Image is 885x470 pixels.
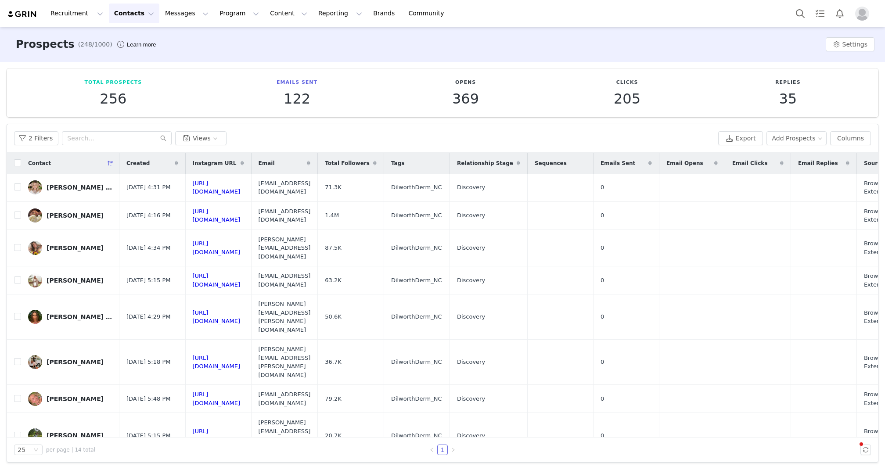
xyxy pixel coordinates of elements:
span: Discovery [457,395,485,403]
a: [PERSON_NAME] [28,355,112,369]
span: Discovery [457,358,485,366]
span: 0 [601,395,604,403]
span: [DATE] 5:15 PM [126,276,170,285]
span: [EMAIL_ADDRESS][DOMAIN_NAME] [259,390,311,407]
span: (248/1000) [78,40,112,49]
p: 35 [775,91,801,107]
img: 8ae07639-df93-46fc-9309-e4ff99821934.jpg [28,208,42,222]
span: [EMAIL_ADDRESS][DOMAIN_NAME] [259,207,311,224]
img: c17b74ff-11dd-4185-8d23-e414ff21c569.jpg [28,241,42,255]
p: 369 [452,91,479,107]
p: 122 [277,91,317,107]
div: [PERSON_NAME] [47,395,104,402]
button: Add Prospects [766,131,827,145]
span: 63.2K [325,276,341,285]
img: placeholder-profile.jpg [855,7,869,21]
span: Email Clicks [732,159,767,167]
span: DilworthDerm_NC [391,312,442,321]
span: [DATE] 5:48 PM [126,395,170,403]
a: [URL][DOMAIN_NAME] [193,240,241,255]
h3: Prospects [16,36,75,52]
button: Notifications [830,4,849,23]
span: 71.3K [325,183,341,192]
span: [DATE] 5:15 PM [126,431,170,440]
img: 9cd82b10-9e24-4e5e-84bb-9a60d7e1f9c3.jpg [28,180,42,194]
span: 0 [601,244,604,252]
li: 1 [437,445,448,455]
i: icon: left [429,447,435,452]
span: DilworthDerm_NC [391,276,442,285]
span: 50.6K [325,312,341,321]
input: Search... [62,131,172,145]
span: 1.4M [325,211,339,220]
span: 0 [601,312,604,321]
p: Replies [775,79,801,86]
a: [PERSON_NAME] [28,241,112,255]
span: Email Replies [798,159,838,167]
span: [PERSON_NAME][EMAIL_ADDRESS][PERSON_NAME][DOMAIN_NAME] [259,300,311,334]
a: [PERSON_NAME] [28,273,112,287]
p: 256 [84,91,142,107]
span: DilworthDerm_NC [391,211,442,220]
span: DilworthDerm_NC [391,244,442,252]
a: [PERSON_NAME] [28,392,112,406]
p: Opens [452,79,479,86]
div: [PERSON_NAME] [47,359,104,366]
div: [PERSON_NAME] [47,212,104,219]
div: [PERSON_NAME] [47,432,104,439]
button: 2 Filters [14,131,58,145]
span: per page | 14 total [46,446,95,454]
span: Total Followers [325,159,370,167]
span: Discovery [457,276,485,285]
span: DilworthDerm_NC [391,358,442,366]
span: 0 [601,183,604,192]
span: 0 [601,431,604,440]
span: Tags [391,159,404,167]
span: Discovery [457,244,485,252]
span: 87.5K [325,244,341,252]
a: [PERSON_NAME] [PERSON_NAME] [28,310,112,324]
a: grin logo [7,10,38,18]
a: [URL][DOMAIN_NAME] [193,273,241,288]
img: 0f3fc116-2856-4f24-af21-6e3be9d73e0b.jpg [28,273,42,287]
span: Discovery [457,312,485,321]
span: 20.7K [325,431,341,440]
p: 205 [614,91,640,107]
button: Settings [826,37,874,51]
span: Emails Sent [601,159,635,167]
a: Community [403,4,453,23]
a: [URL][DOMAIN_NAME] [193,208,241,223]
p: Total Prospects [84,79,142,86]
p: Emails Sent [277,79,317,86]
span: [DATE] 4:16 PM [126,211,170,220]
p: Clicks [614,79,640,86]
li: Next Page [448,445,458,455]
a: 1 [438,445,447,455]
button: Search [791,4,810,23]
span: 0 [601,276,604,285]
a: [PERSON_NAME] | [US_STATE] size 8 fashion blogger [28,180,112,194]
a: Tasks [810,4,830,23]
button: Columns [830,131,871,145]
i: icon: right [450,447,456,452]
span: [PERSON_NAME][EMAIL_ADDRESS][PERSON_NAME][DOMAIN_NAME] [259,345,311,379]
button: Contacts [109,4,159,23]
span: [DATE] 4:29 PM [126,312,170,321]
button: Program [214,4,264,23]
span: 36.7K [325,358,341,366]
span: [DATE] 4:34 PM [126,244,170,252]
li: Previous Page [427,445,437,455]
span: DilworthDerm_NC [391,395,442,403]
button: Recruitment [45,4,108,23]
span: DilworthDerm_NC [391,431,442,440]
a: [PERSON_NAME] [28,428,112,442]
button: Profile [850,7,878,21]
a: [URL][DOMAIN_NAME] [193,355,241,370]
i: icon: down [33,447,39,453]
div: Tooltip anchor [125,40,158,49]
span: [DATE] 4:31 PM [126,183,170,192]
span: Created [126,159,150,167]
div: [PERSON_NAME] [47,244,104,251]
div: [PERSON_NAME] [PERSON_NAME] [47,313,112,320]
a: [URL][DOMAIN_NAME] [193,309,241,325]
